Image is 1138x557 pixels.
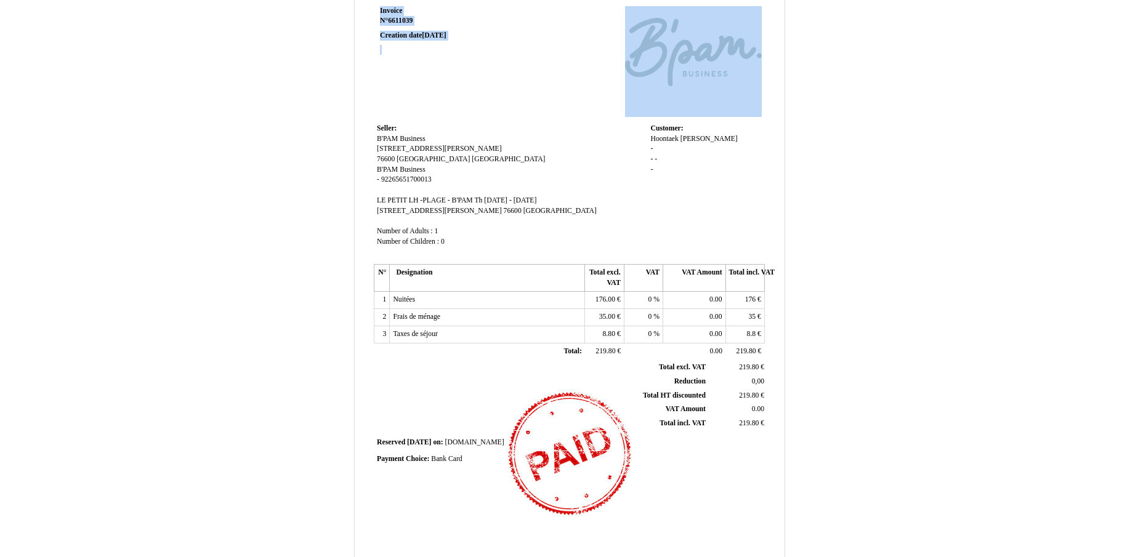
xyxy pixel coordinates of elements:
[650,155,653,163] span: -
[708,417,767,431] td: €
[563,347,581,355] span: Total:
[659,363,706,371] span: Total excl. VAT
[624,265,663,292] th: VAT
[752,377,764,385] span: 0,00
[377,238,439,246] span: Number of Children :
[599,313,615,321] span: 35.00
[709,295,722,303] span: 0.00
[407,438,431,446] span: [DATE]
[393,330,438,338] span: Taxes de séjour
[709,313,722,321] span: 0.00
[585,326,624,343] td: €
[736,347,756,355] span: 219.80
[433,438,443,446] span: on:
[380,7,402,15] span: Invoice
[585,265,624,292] th: Total excl. VAT
[595,347,615,355] span: 219.80
[680,135,738,143] span: [PERSON_NAME]
[393,313,440,321] span: Frais de ménage
[624,292,663,309] td: %
[585,309,624,326] td: €
[374,292,390,309] td: 1
[739,363,759,371] span: 219.80
[377,145,502,153] span: [STREET_ADDRESS][PERSON_NAME]
[708,388,767,403] td: €
[725,343,764,360] td: €
[377,135,426,143] span: B'PAM Business
[739,419,759,427] span: 219.80
[725,309,764,326] td: €
[377,175,379,183] span: -
[650,145,653,153] span: -
[752,405,764,413] span: 0.00
[474,196,536,204] span: Th [DATE] - [DATE]
[374,326,390,343] td: 3
[377,207,502,215] span: [STREET_ADDRESS][PERSON_NAME]
[380,16,527,26] strong: N°
[397,155,470,163] span: [GEOGRAPHIC_DATA]
[747,330,756,338] span: 8.8
[374,265,390,292] th: N°
[441,238,445,246] span: 0
[377,438,405,446] span: Reserved
[472,155,545,163] span: [GEOGRAPHIC_DATA]
[663,265,725,292] th: VAT Amount
[603,330,615,338] span: 8.80
[400,166,426,174] span: Business
[422,31,446,39] span: [DATE]
[709,330,722,338] span: 0.00
[377,455,429,463] span: Payment Choice:
[523,207,597,215] span: [GEOGRAPHIC_DATA]
[624,309,663,326] td: %
[380,31,446,39] strong: Creation date
[377,166,398,174] span: B'PAM
[745,295,756,303] span: 176
[650,135,678,143] span: Hoontaek
[643,391,706,399] span: Total HT discounted
[504,207,522,215] span: 76600
[648,295,652,303] span: 0
[625,6,762,98] img: logo
[624,326,663,343] td: %
[648,313,652,321] span: 0
[650,166,653,174] span: -
[708,361,767,374] td: €
[739,391,759,399] span: 219.80
[660,419,706,427] span: Total incl. VAT
[674,377,706,385] span: Reduction
[725,292,764,309] td: €
[445,438,504,446] span: [DOMAIN_NAME]
[377,155,395,163] span: 76600
[595,295,615,303] span: 176.00
[435,227,438,235] span: 1
[710,347,722,355] span: 0.00
[725,326,764,343] td: €
[377,196,473,204] span: LE PETIT LH -PLAGE - B'PAM
[393,295,415,303] span: Nuitées
[650,124,683,132] span: Customer:
[374,309,390,326] td: 2
[377,227,433,235] span: Number of Adults :
[648,330,652,338] span: 0
[377,124,397,132] span: Seller:
[381,175,432,183] span: 92265651700013
[390,265,585,292] th: Designation
[725,265,764,292] th: Total incl. VAT
[431,455,462,463] span: Bank Card
[585,343,624,360] td: €
[748,313,756,321] span: 35
[388,17,413,25] span: 6611039
[666,405,706,413] span: VAT Amount
[585,292,624,309] td: €
[655,155,657,163] span: -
